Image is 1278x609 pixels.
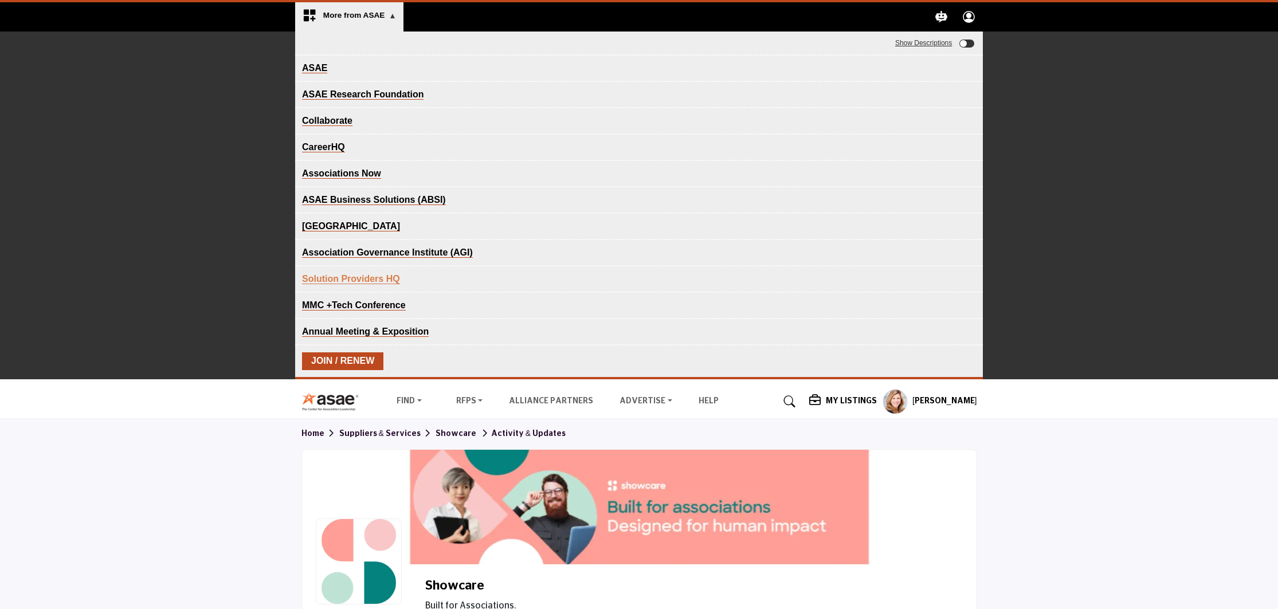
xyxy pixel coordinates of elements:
[912,396,977,407] h5: [PERSON_NAME]
[611,394,680,410] a: Advertise
[302,274,400,284] a: Solution Providers HQ - opens in new tab
[773,392,803,411] a: Search
[436,430,476,438] a: Showcare
[302,116,352,126] a: Collaborate - opens in new tab
[302,221,400,231] a: ASAE Academy - opens in new tab
[301,430,339,438] a: Home
[295,2,403,32] div: More from ASAE
[478,430,566,438] a: Activity & Updates
[339,430,436,438] a: Suppliers & Services
[895,39,952,47] a: Show or Hide Link Descriptions
[302,168,381,179] a: Associations Now - opens in new tab
[302,195,446,205] a: ASAE Business Solutions (ABSI) - opens in new tab
[883,389,908,414] button: Show hide supplier dropdown
[425,578,740,593] h2: Showcare
[302,89,424,100] a: ASAE Research Foundation - opens in new tab
[302,63,327,73] a: ASAE - opens in new tab
[323,11,397,19] span: More from ASAE
[302,142,345,152] a: CareerHQ - opens in new tab
[302,327,429,337] a: Annual Meeting & Exposition - opens in new tab
[302,352,383,370] a: Join / Renew - opens in new tab
[448,394,491,410] a: RFPs
[509,397,593,405] a: Alliance Partners
[301,392,365,411] img: site Logo
[302,247,473,258] a: Associations Governance Institute (AGI) - opens in new tab
[302,300,406,311] a: MMC +Tech Conference - opens in new tab
[389,394,430,410] a: Find
[699,397,719,405] a: Help
[826,396,877,406] h5: My Listings
[809,395,877,408] div: My Listings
